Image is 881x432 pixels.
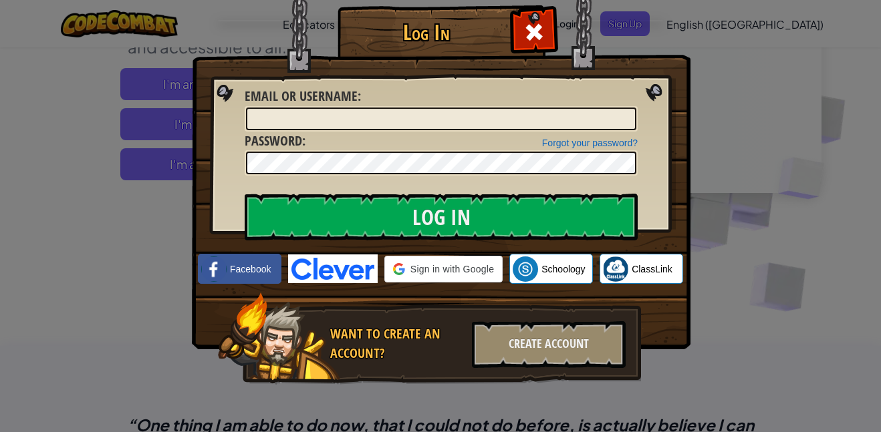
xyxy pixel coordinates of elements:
[341,21,511,44] h1: Log In
[245,194,638,240] input: Log In
[384,256,503,282] div: Sign in with Google
[245,132,305,151] label: :
[330,325,464,363] div: Want to create an account?
[542,138,638,148] a: Forgot your password?
[513,256,538,282] img: schoology.png
[410,262,494,276] span: Sign in with Google
[245,132,302,150] span: Password
[230,262,271,276] span: Facebook
[245,87,361,106] label: :
[603,256,628,282] img: classlink-logo-small.png
[288,254,378,283] img: clever-logo-blue.png
[201,256,227,282] img: facebook_small.png
[541,262,585,276] span: Schoology
[245,87,358,105] span: Email or Username
[632,262,672,276] span: ClassLink
[472,321,626,368] div: Create Account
